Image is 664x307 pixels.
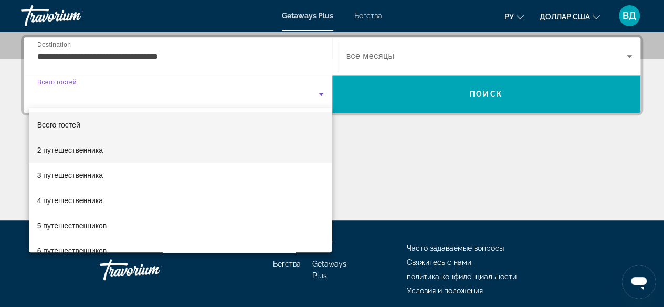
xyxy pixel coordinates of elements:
[37,121,80,129] font: Всего гостей
[37,196,103,205] font: 4 путешественника
[37,247,107,255] font: 6 путешественников
[622,265,656,299] iframe: Кнопка запуска окна обмена сообщениями
[37,146,103,154] font: 2 путешественника
[37,171,103,179] font: 3 путешественника
[37,221,107,230] font: 5 путешественников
